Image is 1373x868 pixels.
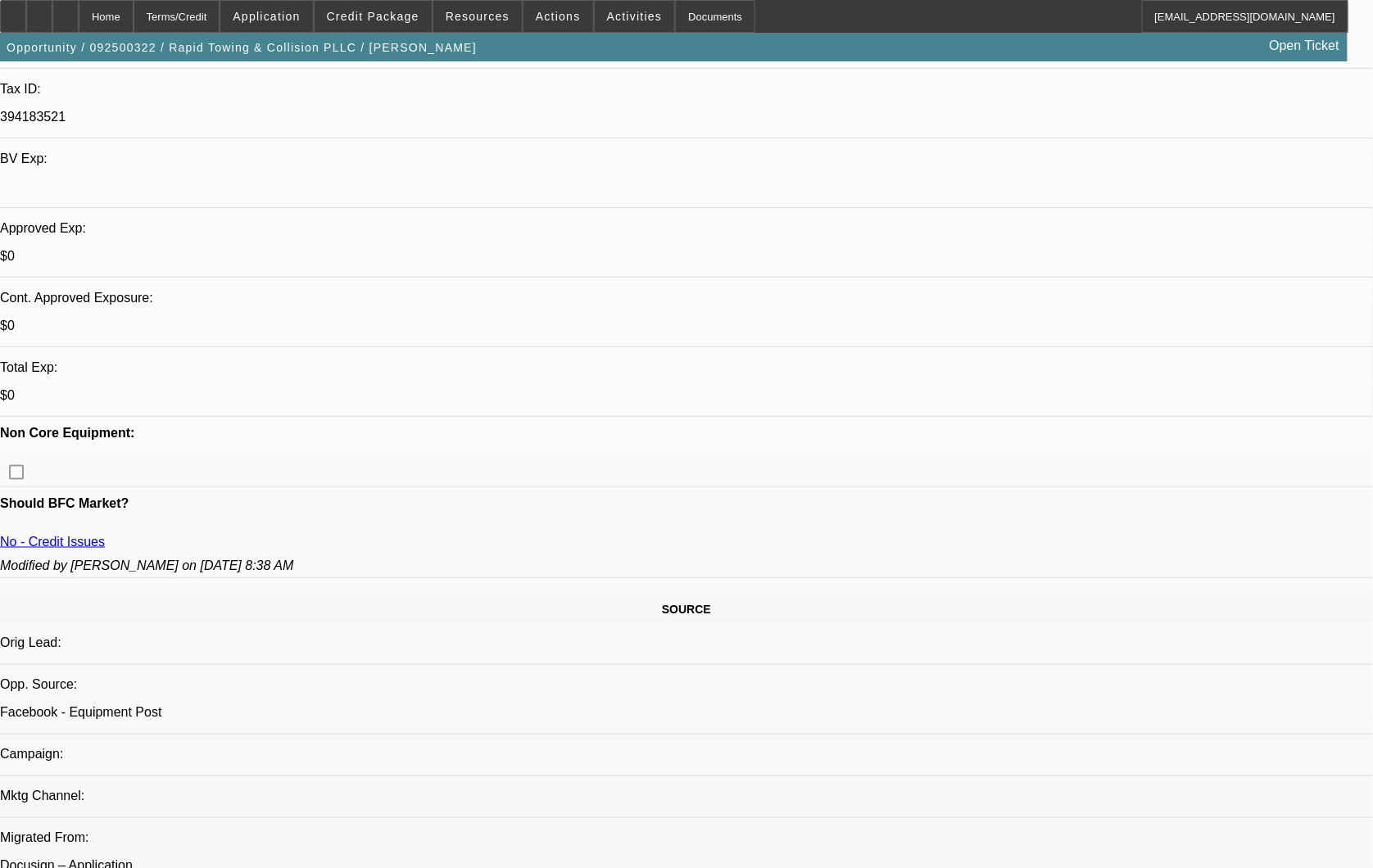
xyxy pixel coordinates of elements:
span: Actions [536,10,581,23]
button: Activities [595,1,675,32]
span: Credit Package [327,10,419,23]
span: Application [233,10,300,23]
button: Resources [433,1,522,32]
a: Open Ticket [1263,32,1346,60]
span: Opportunity / 092500322 / Rapid Towing & Collision PLLC / [PERSON_NAME] [7,41,477,54]
span: SOURCE [662,604,711,617]
button: Credit Package [315,1,432,32]
button: Application [220,1,312,32]
button: Actions [523,1,593,32]
span: Resources [446,10,510,23]
span: Activities [607,10,663,23]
